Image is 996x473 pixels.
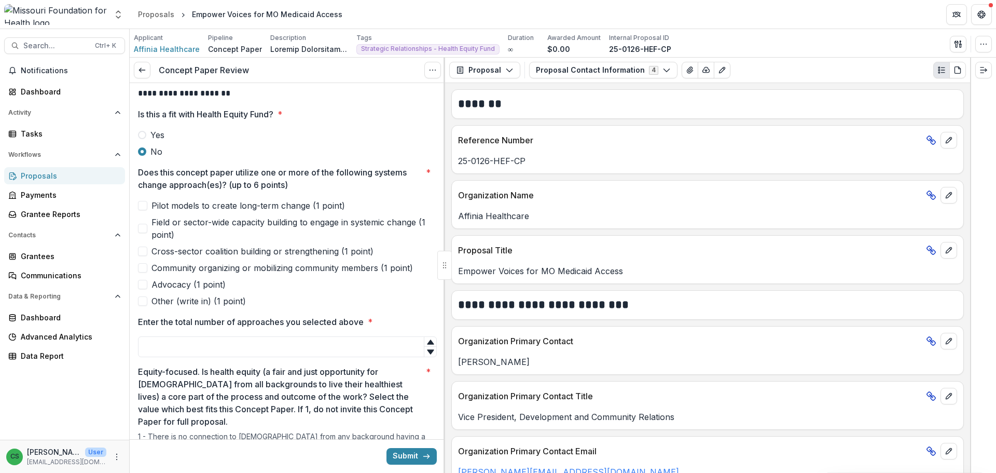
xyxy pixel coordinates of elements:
[4,267,125,284] a: Communications
[10,453,19,460] div: Chase Shiflet
[151,216,437,241] span: Field or sector-wide capacity building to engage in systemic change (1 point)
[23,42,89,50] span: Search...
[940,443,957,460] button: edit
[4,62,125,79] button: Notifications
[458,445,922,457] p: Organization Primary Contact Email
[949,62,966,78] button: PDF view
[8,151,110,158] span: Workflows
[424,62,441,78] button: Options
[138,366,422,428] p: Equity-focused. Is health equity (a fair and just opportunity for [DEMOGRAPHIC_DATA] from all bac...
[458,390,922,402] p: Organization Primary Contact Title
[714,62,730,78] button: Edit as form
[529,62,677,78] button: Proposal Contact Information4
[4,186,125,204] a: Payments
[458,265,957,277] p: Empower Voices for MO Medicaid Access
[138,316,364,328] p: Enter the total number of approaches you selected above
[458,244,922,256] p: Proposal Title
[270,44,348,55] p: Loremip Dolorsitam, co adipiscinge sedd Eiusmod Tempo Incidid Utlabo (ETDO), magnaali e admin ven...
[270,33,306,43] p: Description
[159,65,249,75] h3: Concept Paper Review
[138,166,422,191] p: Does this concept paper utilize one or more of the following systems change approach(es)? (up to ...
[458,210,957,222] p: Affinia Healthcare
[386,448,437,465] button: Submit
[134,7,178,22] a: Proposals
[21,209,117,220] div: Grantee Reports
[449,62,520,78] button: Proposal
[8,293,110,300] span: Data & Reporting
[458,134,922,146] p: Reference Number
[4,146,125,163] button: Open Workflows
[151,295,246,307] span: Other (write in) (1 point)
[4,288,125,305] button: Open Data & Reporting
[946,4,967,25] button: Partners
[27,447,81,457] p: [PERSON_NAME]
[21,128,117,139] div: Tasks
[940,242,957,259] button: edit
[4,227,125,244] button: Open Contacts
[361,45,495,52] span: Strategic Relationships - Health Equity Fund
[4,37,125,54] button: Search...
[138,9,174,20] div: Proposals
[609,33,669,43] p: Internal Proposal ID
[4,309,125,326] a: Dashboard
[940,132,957,148] button: edit
[85,448,106,457] p: User
[940,187,957,204] button: edit
[4,248,125,265] a: Grantees
[4,125,125,142] a: Tasks
[21,170,117,181] div: Proposals
[21,331,117,342] div: Advanced Analytics
[4,104,125,121] button: Open Activity
[547,44,570,55] p: $0.00
[940,333,957,349] button: edit
[4,347,125,364] a: Data Report
[151,262,413,274] span: Community organizing or mobilizing community members (1 point)
[971,4,992,25] button: Get Help
[151,245,374,258] span: Cross-sector coalition building or strengthening (1 point)
[134,7,347,22] nav: breadcrumb
[682,62,698,78] button: View Attached Files
[21,312,117,323] div: Dashboard
[208,33,233,43] p: Pipeline
[151,278,226,291] span: Advocacy (1 point)
[21,251,117,262] div: Grantees
[8,232,110,239] span: Contacts
[4,206,125,223] a: Grantee Reports
[21,350,117,361] div: Data Report
[134,33,163,43] p: Applicant
[356,33,372,43] p: Tags
[27,457,106,467] p: [EMAIL_ADDRESS][DOMAIN_NAME]
[151,199,345,212] span: Pilot models to create long-term change (1 point)
[4,167,125,184] a: Proposals
[8,109,110,116] span: Activity
[458,411,957,423] p: Vice President, Development and Community Relations
[458,155,957,167] p: 25-0126-HEF-CP
[93,40,118,51] div: Ctrl + K
[21,270,117,281] div: Communications
[21,66,121,75] span: Notifications
[609,44,671,55] p: 25-0126-HEF-CP
[508,33,534,43] p: Duration
[111,4,126,25] button: Open entity switcher
[110,451,123,463] button: More
[4,83,125,100] a: Dashboard
[150,145,162,158] span: No
[4,328,125,345] a: Advanced Analytics
[508,44,513,55] p: ∞
[975,62,992,78] button: Expand right
[547,33,601,43] p: Awarded Amount
[150,129,164,141] span: Yes
[458,189,922,201] p: Organization Name
[138,108,273,120] p: Is this a fit with Health Equity Fund?
[134,44,200,55] a: Affinia Healthcare
[458,356,957,368] p: [PERSON_NAME]
[21,190,117,200] div: Payments
[21,86,117,97] div: Dashboard
[940,388,957,404] button: edit
[4,4,107,25] img: Missouri Foundation for Health logo
[192,9,342,20] div: Empower Voices for MO Medicaid Access
[208,44,262,55] p: Concept Paper
[933,62,950,78] button: Plaintext view
[458,335,922,347] p: Organization Primary Contact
